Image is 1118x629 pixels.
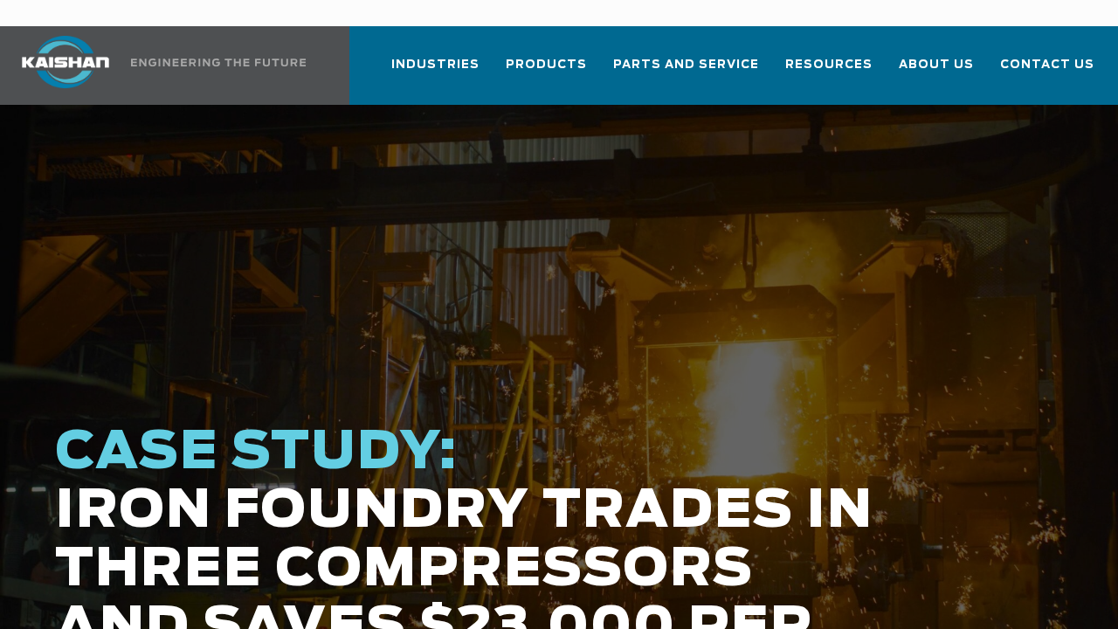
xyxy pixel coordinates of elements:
a: About Us [899,42,974,101]
a: Industries [391,42,480,101]
span: About Us [899,55,974,75]
span: Contact Us [1000,55,1094,75]
span: CASE STUDY: [55,426,459,479]
img: Engineering the future [131,59,306,66]
span: Products [506,55,587,75]
span: Industries [391,55,480,75]
span: Parts and Service [613,55,759,75]
a: Products [506,42,587,101]
a: Contact Us [1000,42,1094,101]
a: Resources [785,42,873,101]
span: Resources [785,55,873,75]
a: Parts and Service [613,42,759,101]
